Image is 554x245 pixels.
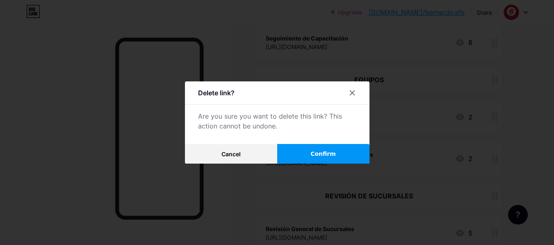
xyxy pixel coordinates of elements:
[277,144,369,164] button: Confirm
[198,111,356,131] div: Are you sure you want to delete this link? This action cannot be undone.
[221,151,241,157] span: Cancel
[198,88,235,98] div: Delete link?
[185,144,277,164] button: Cancel
[310,150,336,158] span: Confirm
